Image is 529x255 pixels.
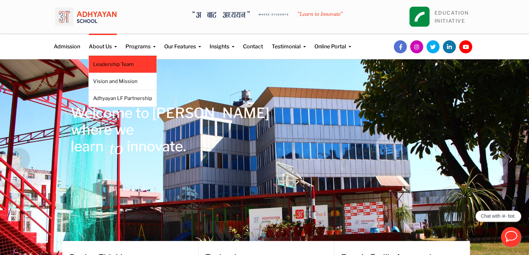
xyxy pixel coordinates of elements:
[210,34,234,51] a: Insights
[481,213,516,219] p: Chat with अ- bot.
[314,34,351,51] a: Online Portal
[272,34,306,51] a: Testimonial
[55,5,116,28] img: logo
[93,95,152,102] a: Adhyayan LF Partnership
[71,105,269,155] rs-layer: Welcome to [PERSON_NAME] where we learn
[164,34,201,51] a: Our Features
[89,34,117,51] a: About Us
[243,34,263,51] a: Contact
[410,7,430,27] img: square_leapfrog
[93,78,152,85] a: Vision and Mission
[127,138,186,155] rs-layer: innovate.
[109,140,123,156] rs-layer: to
[54,34,80,51] a: Admission
[435,10,469,24] a: EDUCATIONINITIATIVE
[93,61,152,68] a: Leadership Team
[125,34,156,51] a: Programs
[193,11,343,18] img: A Bata Adhyayan where students learn to Innovate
